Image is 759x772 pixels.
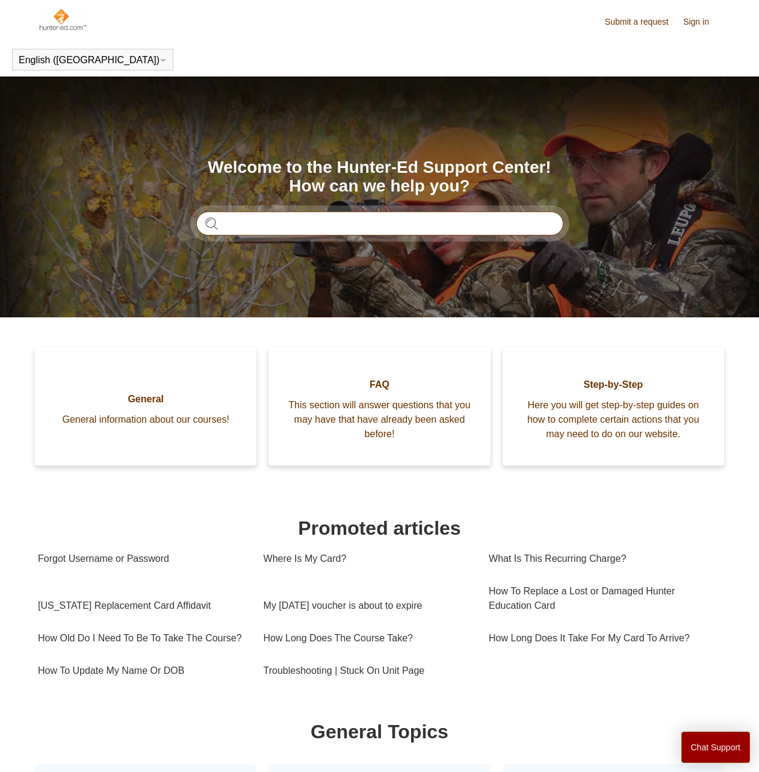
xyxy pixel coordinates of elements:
img: Hunter-Ed Help Center home page [38,7,87,31]
a: My [DATE] voucher is about to expire [264,590,471,622]
a: Submit a request [605,16,681,28]
span: FAQ [287,378,472,392]
input: Search [196,211,563,235]
h1: Promoted articles [38,514,721,543]
h1: General Topics [38,717,721,746]
span: Step-by-Step [521,378,706,392]
a: Troubleshooting | Stuck On Unit Page [264,655,471,687]
a: How To Replace a Lost or Damaged Hunter Education Card [489,575,714,622]
a: What Is This Recurring Charge? [489,543,714,575]
span: Here you will get step-by-step guides on how to complete certain actions that you may need to do ... [521,398,706,441]
a: How Long Does It Take For My Card To Arrive? [489,622,714,655]
a: Forgot Username or Password [38,543,246,575]
a: [US_STATE] Replacement Card Affidavit [38,590,246,622]
a: How Long Does The Course Take? [264,622,471,655]
span: General [53,392,238,406]
a: How Old Do I Need To Be To Take The Course? [38,622,246,655]
span: General information about our courses! [53,412,238,427]
button: English ([GEOGRAPHIC_DATA]) [19,55,167,66]
h1: Welcome to the Hunter-Ed Support Center! How can we help you? [196,158,563,196]
a: Where Is My Card? [264,543,471,575]
a: Step-by-Step Here you will get step-by-step guides on how to complete certain actions that you ma... [503,347,724,465]
a: How To Update My Name Or DOB [38,655,246,687]
a: FAQ This section will answer questions that you may have that have already been asked before! [268,347,490,465]
a: General General information about our courses! [35,347,256,465]
a: Sign in [683,16,721,28]
button: Chat Support [681,732,751,763]
span: This section will answer questions that you may have that have already been asked before! [287,398,472,441]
